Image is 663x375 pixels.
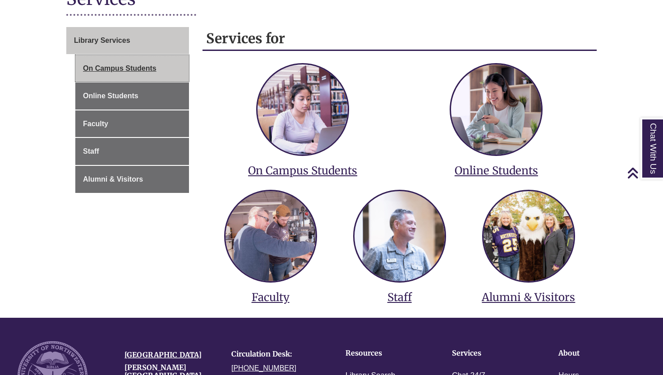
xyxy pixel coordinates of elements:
[483,191,574,281] img: services for alumni and visitors
[75,82,189,110] a: Online Students
[66,27,189,54] a: Library Services
[74,37,130,44] span: Library Services
[406,55,586,178] a: services for online students Online Students
[213,290,328,304] h3: Faculty
[627,167,661,179] a: Back to Top
[226,191,316,281] img: services for faculty
[203,27,597,51] h2: Services for
[75,110,189,137] a: Faculty
[471,182,586,304] a: services for alumni and visitors Alumni & Visitors
[66,27,189,193] div: Guide Page Menu
[345,349,424,357] h4: Resources
[451,64,541,155] img: services for online students
[75,166,189,193] a: Alumni & Visitors
[342,182,457,304] a: services for staff Staff
[213,164,393,178] h3: On Campus Students
[258,64,348,155] img: services for on campus students
[75,55,189,82] a: On Campus Students
[213,182,328,304] a: services for faculty Faculty
[406,164,586,178] h3: Online Students
[231,364,296,372] a: [PHONE_NUMBER]
[452,349,530,357] h4: Services
[124,350,202,359] a: [GEOGRAPHIC_DATA]
[471,290,586,304] h3: Alumni & Visitors
[342,290,457,304] h3: Staff
[355,191,445,281] img: services for staff
[75,138,189,165] a: Staff
[231,350,325,358] h4: Circulation Desk:
[213,55,393,178] a: services for on campus students On Campus Students
[558,349,637,357] h4: About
